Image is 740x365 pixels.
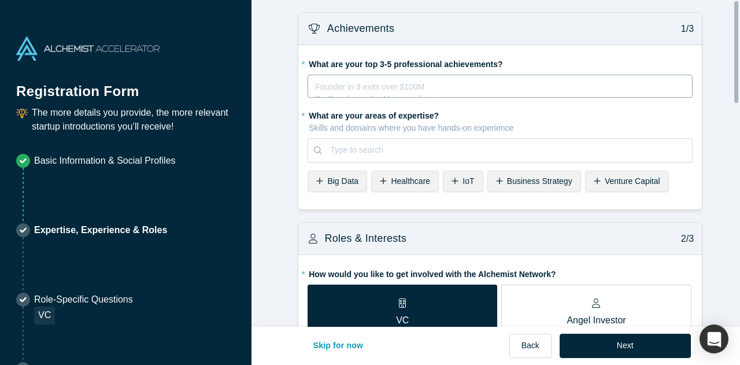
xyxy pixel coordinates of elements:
[345,314,460,327] p: VC
[443,171,483,192] div: IoT
[34,293,133,307] p: Role-Specific Questions
[532,314,660,327] p: Angel Investor
[507,176,572,186] span: Business Strategy
[316,79,685,102] div: rdw-editor
[675,232,694,246] p: 2/3
[509,334,552,358] button: Back
[675,22,694,36] p: 1/3
[324,231,406,246] h3: Roles & Interests
[560,334,691,358] button: Next
[34,307,55,325] div: VC
[16,69,235,102] h1: Registration Form
[308,54,693,71] label: What are your top 3-5 professional achievements?
[309,122,693,134] p: Skills and domains where you have hands-on experience
[371,171,439,192] div: Healthcare
[34,223,167,237] p: Expertise, Experience & Roles
[487,171,581,192] div: Business Strategy
[327,21,394,36] h3: Achievements
[308,264,693,281] label: How would you like to get involved with the Alchemist Network?
[585,171,669,192] div: Venture Capital
[327,176,358,186] span: Big Data
[34,154,176,168] p: Basic Information & Social Profiles
[301,334,376,358] button: Skip for now
[462,176,474,186] span: IoT
[605,176,660,186] span: Venture Capital
[391,176,430,186] span: Healthcare
[32,106,235,134] p: The more details you provide, the more relevant startup introductions you’ll receive!
[308,75,693,98] div: rdw-wrapper
[308,106,693,134] label: What are your areas of expertise?
[16,36,160,61] img: Alchemist Accelerator Logo
[308,171,367,192] div: Big Data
